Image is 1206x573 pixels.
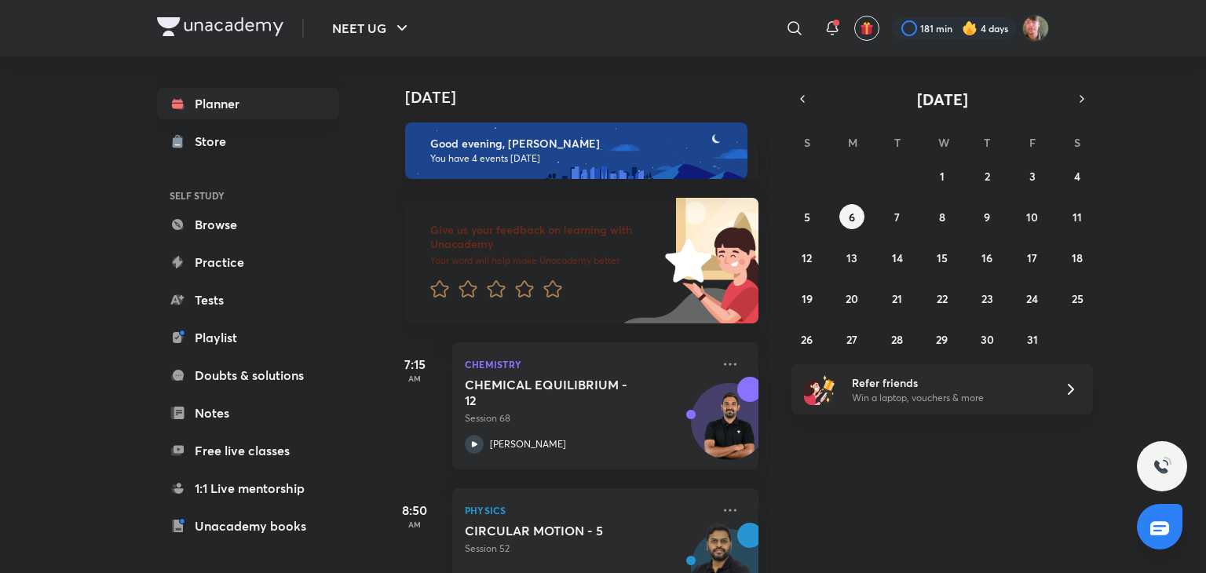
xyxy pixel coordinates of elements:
[405,122,747,179] img: evening
[1020,163,1045,188] button: October 3, 2025
[1026,291,1038,306] abbr: October 24, 2025
[1027,332,1038,347] abbr: October 31, 2025
[157,246,339,278] a: Practice
[1074,169,1080,184] abbr: October 4, 2025
[795,327,820,352] button: October 26, 2025
[157,322,339,353] a: Playlist
[846,291,858,306] abbr: October 20, 2025
[157,17,283,40] a: Company Logo
[795,204,820,229] button: October 5, 2025
[804,210,810,224] abbr: October 5, 2025
[846,332,857,347] abbr: October 27, 2025
[917,89,968,110] span: [DATE]
[1065,245,1090,270] button: October 18, 2025
[930,204,955,229] button: October 8, 2025
[839,245,864,270] button: October 13, 2025
[937,250,948,265] abbr: October 15, 2025
[1020,204,1045,229] button: October 10, 2025
[852,374,1045,391] h6: Refer friends
[1072,291,1084,306] abbr: October 25, 2025
[839,286,864,311] button: October 20, 2025
[1029,135,1036,150] abbr: Friday
[157,88,339,119] a: Planner
[465,411,711,425] p: Session 68
[839,204,864,229] button: October 6, 2025
[1020,286,1045,311] button: October 24, 2025
[930,327,955,352] button: October 29, 2025
[849,210,855,224] abbr: October 6, 2025
[405,88,774,107] h4: [DATE]
[860,21,874,35] img: avatar
[157,17,283,36] img: Company Logo
[804,374,835,405] img: referral
[940,169,945,184] abbr: October 1, 2025
[974,327,1000,352] button: October 30, 2025
[1074,135,1080,150] abbr: Saturday
[985,169,990,184] abbr: October 2, 2025
[157,359,339,391] a: Doubts & solutions
[801,332,813,347] abbr: October 26, 2025
[1072,250,1083,265] abbr: October 18, 2025
[974,204,1000,229] button: October 9, 2025
[490,437,566,451] p: [PERSON_NAME]
[195,132,236,151] div: Store
[157,126,339,157] a: Store
[846,250,857,265] abbr: October 13, 2025
[938,135,949,150] abbr: Wednesday
[157,397,339,429] a: Notes
[962,20,978,36] img: streak
[1027,250,1037,265] abbr: October 17, 2025
[937,291,948,306] abbr: October 22, 2025
[894,135,901,150] abbr: Tuesday
[612,198,758,323] img: feedback_image
[802,250,812,265] abbr: October 12, 2025
[795,245,820,270] button: October 12, 2025
[157,435,339,466] a: Free live classes
[465,377,660,408] h5: CHEMICAL EQUILIBRIUM - 12
[1020,327,1045,352] button: October 31, 2025
[813,88,1071,110] button: [DATE]
[984,210,990,224] abbr: October 9, 2025
[981,250,992,265] abbr: October 16, 2025
[157,209,339,240] a: Browse
[465,355,711,374] p: Chemistry
[1029,169,1036,184] abbr: October 3, 2025
[430,152,733,165] p: You have 4 events [DATE]
[974,245,1000,270] button: October 16, 2025
[939,210,945,224] abbr: October 8, 2025
[854,16,879,41] button: avatar
[383,355,446,374] h5: 7:15
[383,520,446,529] p: AM
[795,286,820,311] button: October 19, 2025
[157,182,339,209] h6: SELF STUDY
[930,286,955,311] button: October 22, 2025
[157,473,339,504] a: 1:1 Live mentorship
[1026,210,1038,224] abbr: October 10, 2025
[465,501,711,520] p: Physics
[839,327,864,352] button: October 27, 2025
[692,392,767,467] img: Avatar
[430,223,660,251] h6: Give us your feedback on learning with Unacademy
[852,391,1045,405] p: Win a laptop, vouchers & more
[974,163,1000,188] button: October 2, 2025
[383,374,446,383] p: AM
[936,332,948,347] abbr: October 29, 2025
[981,291,993,306] abbr: October 23, 2025
[1065,286,1090,311] button: October 25, 2025
[383,501,446,520] h5: 8:50
[157,284,339,316] a: Tests
[891,332,903,347] abbr: October 28, 2025
[892,250,903,265] abbr: October 14, 2025
[930,163,955,188] button: October 1, 2025
[885,204,910,229] button: October 7, 2025
[1073,210,1082,224] abbr: October 11, 2025
[981,332,994,347] abbr: October 30, 2025
[465,542,711,556] p: Session 52
[802,291,813,306] abbr: October 19, 2025
[323,13,421,44] button: NEET UG
[892,291,902,306] abbr: October 21, 2025
[157,510,339,542] a: Unacademy books
[885,286,910,311] button: October 21, 2025
[930,245,955,270] button: October 15, 2025
[984,135,990,150] abbr: Thursday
